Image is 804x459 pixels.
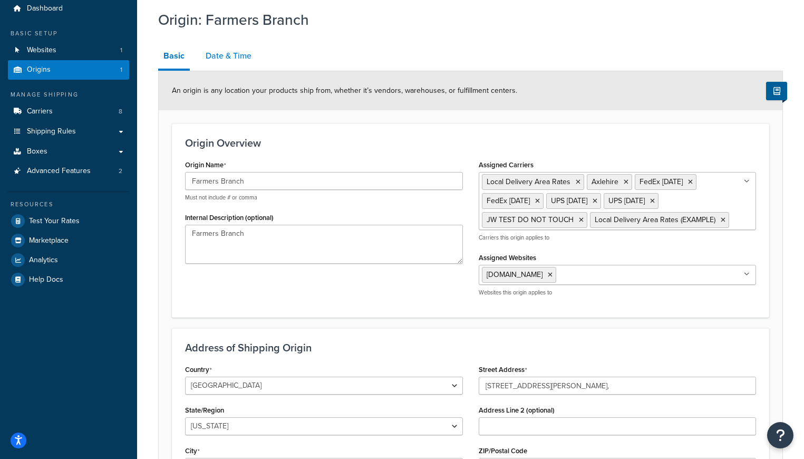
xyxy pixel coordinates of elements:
[27,167,91,176] span: Advanced Features
[120,65,122,74] span: 1
[158,9,770,30] h1: Origin: Farmers Branch
[158,43,190,71] a: Basic
[120,46,122,55] span: 1
[8,60,129,80] li: Origins
[8,200,129,209] div: Resources
[608,195,645,206] span: UPS [DATE]
[8,102,129,121] li: Carriers
[592,176,618,187] span: Axlehire
[185,447,200,455] label: City
[8,29,129,38] div: Basic Setup
[8,270,129,289] a: Help Docs
[27,46,56,55] span: Websites
[185,194,463,202] p: Must not include # or comma
[8,41,129,60] li: Websites
[172,85,517,96] span: An origin is any location your products ship from, whether it’s vendors, warehouses, or fulfillme...
[766,82,787,100] button: Show Help Docs
[479,406,555,414] label: Address Line 2 (optional)
[551,195,587,206] span: UPS [DATE]
[640,176,683,187] span: FedEx [DATE]
[27,147,47,156] span: Boxes
[8,212,129,231] a: Test Your Rates
[27,4,63,13] span: Dashboard
[185,342,756,353] h3: Address of Shipping Origin
[119,107,122,116] span: 8
[595,214,715,225] span: Local Delivery Area Rates (EXAMPLE)
[8,161,129,181] li: Advanced Features
[767,422,793,448] button: Open Resource Center
[487,176,570,187] span: Local Delivery Area Rates
[185,137,756,149] h3: Origin Overview
[8,60,129,80] a: Origins1
[487,195,530,206] span: FedEx [DATE]
[8,90,129,99] div: Manage Shipping
[479,254,536,262] label: Assigned Websites
[185,225,463,264] textarea: Farmers Branch
[8,231,129,250] a: Marketplace
[479,447,527,455] label: ZIP/Postal Code
[200,43,257,69] a: Date & Time
[8,102,129,121] a: Carriers8
[27,127,76,136] span: Shipping Rules
[29,275,63,284] span: Help Docs
[8,41,129,60] a: Websites1
[29,217,80,226] span: Test Your Rates
[479,366,527,374] label: Street Address
[185,161,226,169] label: Origin Name
[119,167,122,176] span: 2
[479,289,757,297] p: Websites this origin applies to
[29,256,58,265] span: Analytics
[479,234,757,242] p: Carriers this origin applies to
[487,214,574,225] span: JW TEST DO NOT TOUCH
[479,161,534,169] label: Assigned Carriers
[27,107,53,116] span: Carriers
[185,214,274,222] label: Internal Description (optional)
[487,269,543,280] span: [DOMAIN_NAME]
[185,406,224,414] label: State/Region
[8,251,129,270] a: Analytics
[27,65,51,74] span: Origins
[29,236,69,245] span: Marketplace
[8,142,129,161] a: Boxes
[185,366,212,374] label: Country
[8,161,129,181] a: Advanced Features2
[8,122,129,141] a: Shipping Rules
